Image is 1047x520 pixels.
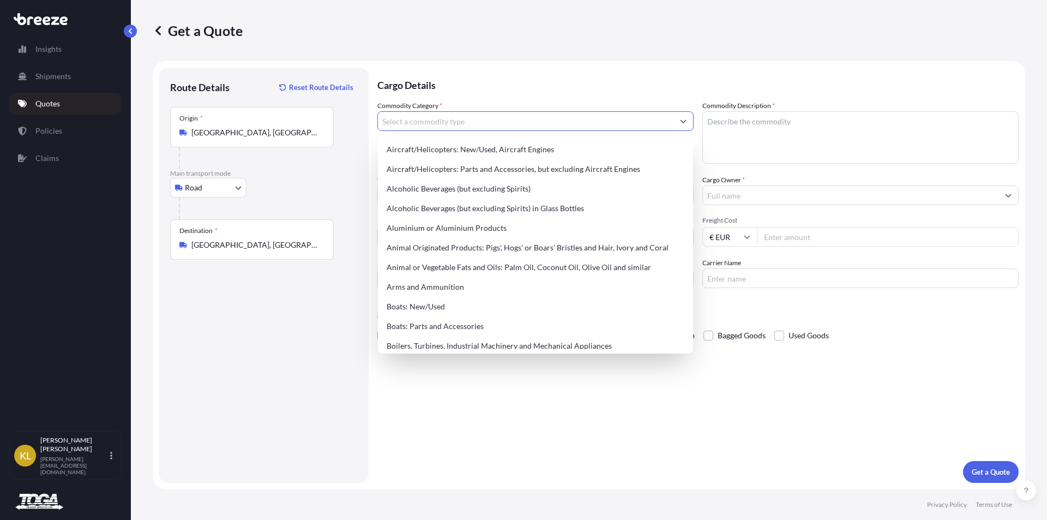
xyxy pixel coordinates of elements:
div: Aircraft/Helicopters: New/Used, Aircraft Engines [382,140,689,159]
div: Origin [179,114,203,123]
input: Select a commodity type [378,111,673,131]
label: Commodity Description [702,100,775,111]
p: Main transport mode [170,169,358,178]
span: Freight Cost [702,216,1019,225]
span: Load Type [377,216,410,227]
div: Boilers, Turbines, Industrial Machinery and Mechanical Appliances [382,336,689,356]
p: Route Details [170,81,230,94]
p: Reset Route Details [289,82,353,93]
input: Enter name [702,268,1019,288]
span: Road [185,182,202,193]
p: Claims [35,153,59,164]
input: Destination [191,240,320,250]
label: Carrier Name [702,258,741,268]
button: Select transport [170,178,246,198]
div: Boats: New/Used [382,297,689,316]
button: Show suggestions [998,186,1018,205]
p: Cargo Details [377,68,1019,100]
span: Bagged Goods [718,327,766,344]
label: Commodity Category [377,100,442,111]
p: Terms of Use [976,500,1012,509]
p: Insights [35,44,62,55]
div: Aluminium or Aluminium Products [382,218,689,238]
div: Arms and Ammunition [382,277,689,297]
p: Shipments [35,71,71,82]
input: Full name [703,186,998,205]
span: Commodity Value [377,175,694,183]
img: organization-logo [14,493,65,511]
span: Used Goods [789,327,829,344]
span: KL [20,450,31,461]
div: Destination [179,226,218,235]
p: Special Conditions [377,310,1019,319]
label: Cargo Owner [702,175,745,186]
p: [PERSON_NAME] [PERSON_NAME] [40,436,108,453]
div: Aircraft/Helicopters: Parts and Accessories, but excluding Aircraft Engines [382,159,689,179]
p: [PERSON_NAME][EMAIL_ADDRESS][DOMAIN_NAME] [40,456,108,475]
label: Booking Reference [377,258,432,268]
p: Policies [35,125,62,136]
div: Animal or Vegetable Fats and Oils: Palm Oil, Coconut Oil, Olive Oil and similar [382,258,689,277]
input: Origin [191,127,320,138]
p: Quotes [35,98,60,109]
div: Boats: Parts and Accessories [382,316,689,336]
button: Show suggestions [673,111,693,131]
input: Your internal reference [377,268,694,288]
input: Enter amount [757,227,1019,247]
p: Get a Quote [972,467,1010,477]
p: Get a Quote [153,22,243,39]
p: Privacy Policy [927,500,967,509]
div: Alcoholic Beverages (but excluding Spirits) in Glass Bottles [382,199,689,218]
div: Animal Originated Products: Pigs', Hogs' or Boars' Bristles and Hair, Ivory and Coral [382,238,689,258]
div: Alcoholic Beverages (but excluding Spirits) [382,179,689,199]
